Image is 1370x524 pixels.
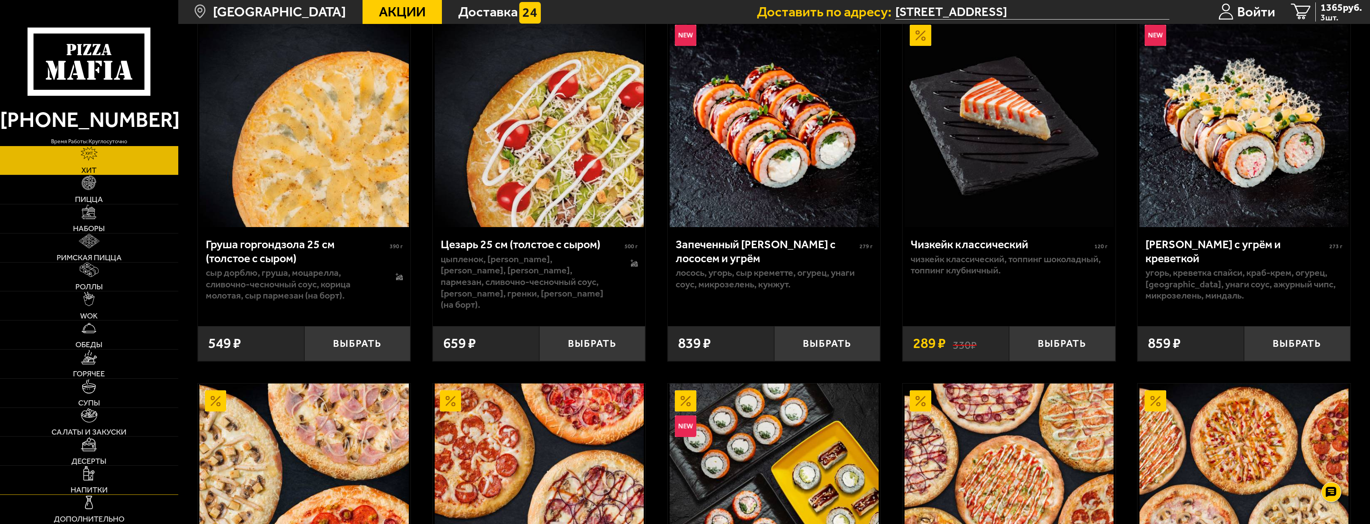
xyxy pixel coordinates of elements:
[1321,2,1362,12] span: 1365 руб.
[953,336,977,351] s: 330 ₽
[441,237,623,251] div: Цезарь 25 см (толстое с сыром)
[675,25,696,46] img: Новинка
[913,336,946,351] span: 289 ₽
[1145,25,1166,46] img: Новинка
[390,243,403,250] span: 390 г
[75,283,103,291] span: Роллы
[911,237,1092,251] div: Чизкейк классический
[71,457,106,465] span: Десерты
[75,341,103,349] span: Обеды
[1145,267,1342,301] p: угорь, креветка спайси, краб-крем, огурец, [GEOGRAPHIC_DATA], унаги соус, ажурный чипс, микрозеле...
[895,4,1169,20] input: Ваш адрес доставки
[443,336,476,351] span: 659 ₽
[1139,18,1348,227] img: Ролл Калипсо с угрём и креветкой
[859,243,873,250] span: 279 г
[911,253,1108,276] p: Чизкейк классический, топпинг шоколадный, топпинг клубничный.
[1145,390,1166,412] img: Акционный
[73,370,105,378] span: Горячее
[1237,5,1275,19] span: Войти
[519,2,541,24] img: 15daf4d41897b9f0e9f617042186c801.svg
[1094,243,1108,250] span: 120 г
[1145,237,1327,265] div: [PERSON_NAME] с угрём и креветкой
[379,5,426,19] span: Акции
[675,415,696,437] img: Новинка
[213,5,346,19] span: [GEOGRAPHIC_DATA]
[1329,243,1342,250] span: 273 г
[304,326,411,361] button: Выбрать
[78,399,100,407] span: Супы
[440,390,461,412] img: Акционный
[1137,18,1350,227] a: НовинкаРолл Калипсо с угрём и креветкой
[910,390,931,412] img: Акционный
[433,18,645,227] a: Цезарь 25 см (толстое с сыром)
[206,267,381,301] p: сыр дорблю, груша, моцарелла, сливочно-чесночный соус, корица молотая, сыр пармезан (на борт).
[1321,13,1362,22] span: 3 шт.
[539,326,646,361] button: Выбрать
[81,166,97,174] span: Хит
[205,390,227,412] img: Акционный
[676,267,873,290] p: лосось, угорь, Сыр креметте, огурец, унаги соус, микрозелень, кунжут.
[75,196,103,204] span: Пицца
[668,18,880,227] a: НовинкаЗапеченный ролл Гурмэ с лососем и угрём
[774,326,881,361] button: Выбрать
[678,336,711,351] span: 839 ₽
[757,5,895,19] span: Доставить по адресу:
[57,254,122,262] span: Римская пицца
[458,5,518,19] span: Доставка
[670,18,879,227] img: Запеченный ролл Гурмэ с лососем и угрём
[71,486,108,494] span: Напитки
[910,25,931,46] img: Акционный
[435,18,644,227] img: Цезарь 25 см (толстое с сыром)
[1244,326,1350,361] button: Выбрать
[80,312,98,320] span: WOK
[199,18,408,227] img: Груша горгондзола 25 см (толстое с сыром)
[625,243,638,250] span: 500 г
[206,237,388,265] div: Груша горгондзола 25 см (толстое с сыром)
[675,390,696,412] img: Акционный
[208,336,241,351] span: 549 ₽
[51,428,126,436] span: Салаты и закуски
[73,225,105,233] span: Наборы
[198,18,410,227] a: Груша горгондзола 25 см (толстое с сыром)
[895,4,1169,20] span: Россия, Санкт-Петербург, Московский проспект, 186
[441,253,616,310] p: цыпленок, [PERSON_NAME], [PERSON_NAME], [PERSON_NAME], пармезан, сливочно-чесночный соус, [PERSON...
[903,18,1115,227] a: АкционныйЧизкейк классический
[905,18,1114,227] img: Чизкейк классический
[54,515,124,523] span: Дополнительно
[676,237,857,265] div: Запеченный [PERSON_NAME] с лососем и угрём
[1148,336,1181,351] span: 859 ₽
[1009,326,1116,361] button: Выбрать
